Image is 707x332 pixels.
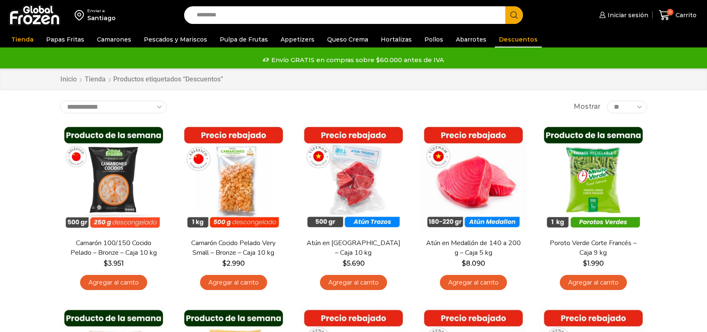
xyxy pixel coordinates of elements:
[657,5,699,25] a: 0 Carrito
[495,31,542,47] a: Descuentos
[440,275,507,290] a: Agregar al carrito: “Atún en Medallón de 140 a 200 g - Caja 5 kg”
[222,259,245,267] bdi: 2.990
[60,75,77,84] a: Inicio
[200,275,267,290] a: Agregar al carrito: “Camarón Cocido Pelado Very Small - Bronze - Caja 10 kg”
[75,8,87,22] img: address-field-icon.svg
[462,259,485,267] bdi: 8.090
[305,238,402,258] a: Atún en [GEOGRAPHIC_DATA] – Caja 10 kg
[60,101,167,113] select: Pedido de la tienda
[87,8,116,14] div: Enviar a
[276,31,319,47] a: Appetizers
[560,275,627,290] a: Agregar al carrito: “Poroto Verde Corte Francés - Caja 9 kg”
[425,238,522,258] a: Atún en Medallón de 140 a 200 g – Caja 5 kg
[505,6,523,24] button: Search button
[65,238,162,258] a: Camarón 100/150 Cocido Pelado – Bronze – Caja 10 kg
[320,275,387,290] a: Agregar al carrito: “Atún en Trozos - Caja 10 kg”
[420,31,447,47] a: Pollos
[462,259,466,267] span: $
[343,259,365,267] bdi: 5.690
[597,7,648,24] a: Iniciar sesión
[216,31,272,47] a: Pulpa de Frutas
[113,75,223,83] h1: Productos etiquetados “Descuentos”
[222,259,226,267] span: $
[452,31,491,47] a: Abarrotes
[7,31,38,47] a: Tienda
[140,31,211,47] a: Pescados y Mariscos
[574,102,600,112] span: Mostrar
[87,14,116,22] div: Santiago
[84,75,106,84] a: Tienda
[606,11,648,19] span: Iniciar sesión
[80,275,147,290] a: Agregar al carrito: “Camarón 100/150 Cocido Pelado - Bronze - Caja 10 kg”
[93,31,135,47] a: Camarones
[104,259,108,267] span: $
[667,9,673,16] span: 0
[343,259,347,267] span: $
[545,238,642,258] a: Poroto Verde Corte Francés – Caja 9 kg
[583,259,604,267] bdi: 1.990
[323,31,372,47] a: Queso Crema
[60,75,223,84] nav: Breadcrumb
[583,259,587,267] span: $
[673,11,697,19] span: Carrito
[42,31,88,47] a: Papas Fritas
[185,238,282,258] a: Camarón Cocido Pelado Very Small – Bronze – Caja 10 kg
[104,259,124,267] bdi: 3.951
[377,31,416,47] a: Hortalizas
